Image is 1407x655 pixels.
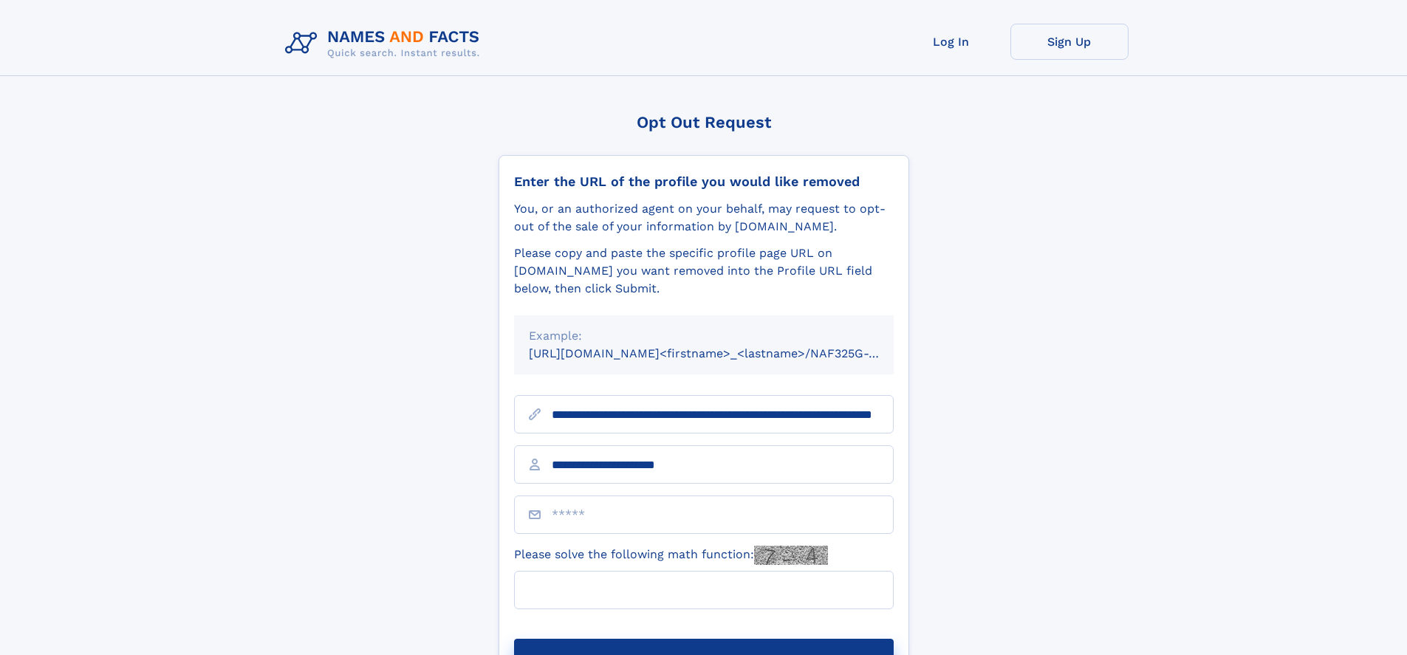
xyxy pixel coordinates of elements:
[499,113,909,131] div: Opt Out Request
[892,24,1010,60] a: Log In
[514,244,894,298] div: Please copy and paste the specific profile page URL on [DOMAIN_NAME] you want removed into the Pr...
[514,546,828,565] label: Please solve the following math function:
[529,327,879,345] div: Example:
[514,200,894,236] div: You, or an authorized agent on your behalf, may request to opt-out of the sale of your informatio...
[529,346,922,360] small: [URL][DOMAIN_NAME]<firstname>_<lastname>/NAF325G-xxxxxxxx
[279,24,492,64] img: Logo Names and Facts
[514,174,894,190] div: Enter the URL of the profile you would like removed
[1010,24,1129,60] a: Sign Up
